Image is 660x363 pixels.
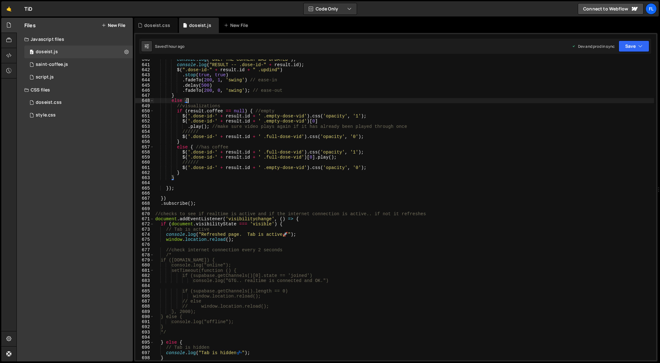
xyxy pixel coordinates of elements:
[135,88,154,93] div: 646
[135,304,154,309] div: 688
[135,211,154,216] div: 670
[135,253,154,258] div: 678
[135,57,154,62] div: 640
[135,124,154,129] div: 653
[135,278,154,283] div: 683
[135,283,154,288] div: 684
[135,145,154,150] div: 657
[135,314,154,319] div: 690
[135,345,154,350] div: 696
[135,114,154,119] div: 651
[24,46,133,58] div: 4604/37981.js
[135,155,154,160] div: 659
[135,216,154,222] div: 671
[619,41,649,52] button: Save
[135,294,154,299] div: 686
[135,98,154,103] div: 648
[24,96,133,109] div: 4604/42100.css
[135,247,154,253] div: 677
[135,227,154,232] div: 673
[135,309,154,314] div: 689
[135,330,154,335] div: 693
[135,237,154,242] div: 675
[135,335,154,340] div: 694
[135,134,154,139] div: 655
[36,74,54,80] div: script.js
[24,58,133,71] div: 4604/27020.js
[24,22,36,29] h2: Files
[135,119,154,124] div: 652
[135,350,154,355] div: 697
[135,232,154,237] div: 674
[572,44,615,49] div: Dev and prod in sync
[135,72,154,78] div: 643
[135,150,154,155] div: 658
[135,180,154,185] div: 664
[36,62,68,67] div: saint-coffee.js
[135,191,154,196] div: 666
[135,103,154,109] div: 649
[135,242,154,247] div: 676
[135,289,154,294] div: 685
[36,112,56,118] div: style.css
[135,263,154,268] div: 680
[135,78,154,83] div: 644
[135,175,154,180] div: 663
[135,170,154,175] div: 662
[135,319,154,324] div: 691
[135,273,154,278] div: 682
[224,22,250,28] div: New File
[645,3,657,15] a: Fl
[36,49,58,55] div: doseist.js
[135,355,154,360] div: 698
[135,165,154,170] div: 661
[189,22,211,28] div: doseist.js
[17,33,133,46] div: Javascript files
[135,186,154,191] div: 665
[135,139,154,144] div: 656
[24,5,32,13] div: TiD
[135,340,154,345] div: 695
[304,3,357,15] button: Code Only
[144,22,170,28] div: doseist.css
[36,100,62,105] div: doseist.css
[102,23,125,28] button: New File
[1,1,17,16] a: 🤙
[135,324,154,329] div: 692
[135,160,154,165] div: 660
[135,83,154,88] div: 645
[135,62,154,67] div: 641
[135,268,154,273] div: 681
[17,84,133,96] div: CSS files
[135,93,154,98] div: 647
[155,44,184,49] div: Saved
[135,109,154,114] div: 650
[135,201,154,206] div: 668
[135,196,154,201] div: 667
[135,299,154,304] div: 687
[135,129,154,134] div: 654
[135,206,154,211] div: 669
[24,109,133,122] div: 4604/25434.css
[30,50,34,55] span: 0
[166,44,185,49] div: 1 hour ago
[135,67,154,72] div: 642
[24,71,133,84] div: 4604/24567.js
[578,3,644,15] a: Connect to Webflow
[135,258,154,263] div: 679
[135,222,154,227] div: 672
